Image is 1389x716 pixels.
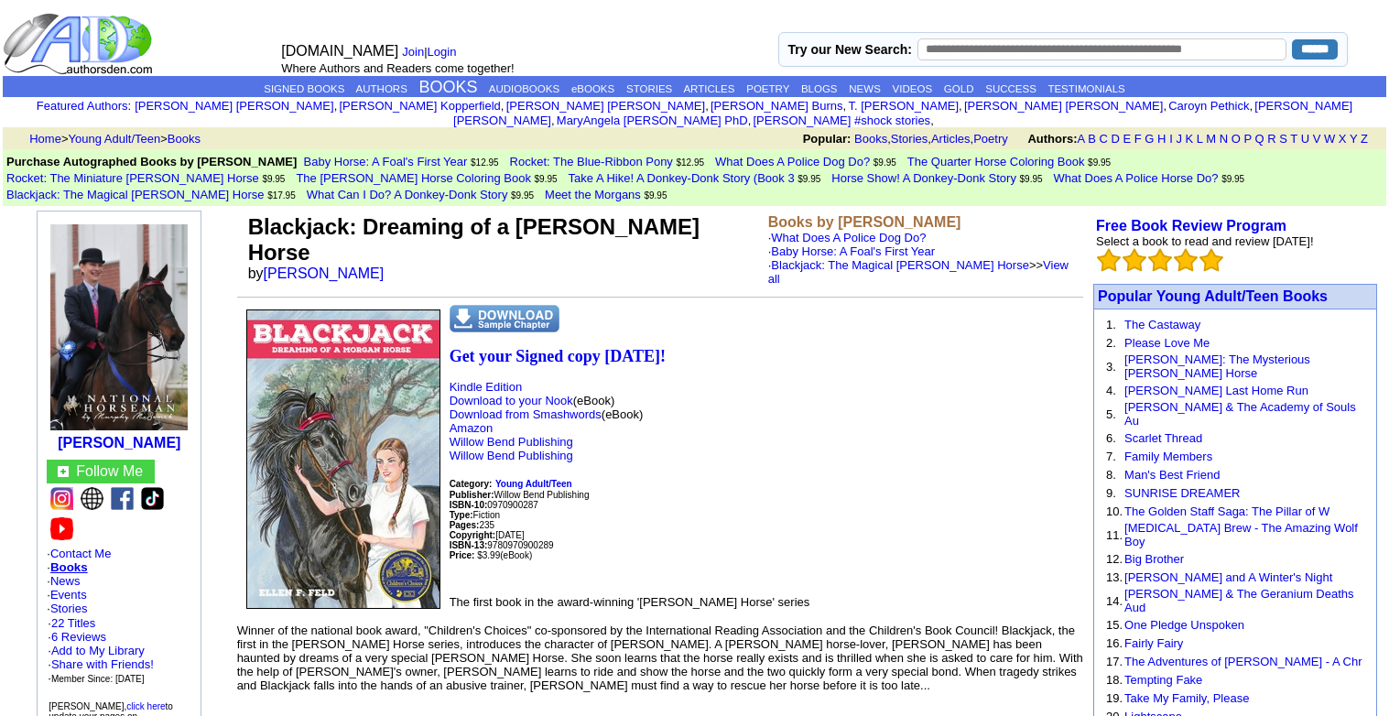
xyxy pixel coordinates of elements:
font: i [555,116,557,126]
a: Fairly Fairy [1124,636,1183,650]
a: MaryAngela [PERSON_NAME] PhD [557,114,748,127]
img: logo_ad.gif [3,12,157,76]
font: : [37,99,131,113]
a: click here [126,701,165,711]
b: Young Adult/Teen [495,479,572,489]
a: Young Adult/Teen [495,476,572,490]
font: 6. [1106,431,1116,445]
a: P [1243,132,1251,146]
font: 3. [1106,360,1116,374]
font: 11. [1106,528,1123,542]
font: · [768,244,1069,286]
p: Winner of the national book award, "Children's Choices" co-sponsored by the International Reading... [237,624,1083,692]
a: I [1169,132,1173,146]
img: website.png [81,487,103,510]
a: What Can I Do? A Donkey-Donk Story [307,186,508,201]
a: Books [50,560,88,574]
a: [PERSON_NAME] & The Academy of Souls Au [1124,400,1356,428]
a: R [1267,132,1275,146]
font: i [337,102,339,112]
a: Take A Hike! A Donkey-Donk Story (Book 3 [569,169,795,185]
a: Blackjack: The Magical [PERSON_NAME] Horse [6,186,265,201]
a: Download from Smashwords [450,407,602,421]
img: gc.jpg [58,466,69,477]
a: Y [1350,132,1357,146]
a: What Does A Police Dog Do? [715,153,870,168]
b: Popular: [803,132,852,146]
img: bigemptystars.png [1174,248,1198,272]
a: NEWS [849,83,881,94]
font: Baby Horse: A Foal's First Year [304,155,468,168]
a: SIGNED BOOKS [264,83,344,94]
font: Rocket: The Blue-Ribbon Pony [510,155,673,168]
a: Horse Show! A Donkey-Donk Story [831,169,1016,185]
font: 10. [1106,504,1123,518]
font: 19. [1106,691,1123,705]
a: Featured Authors [37,99,128,113]
span: $9.95 [1221,174,1244,184]
a: Z [1361,132,1368,146]
font: | [402,45,462,59]
a: Big Brother [1124,552,1184,566]
b: ISBN-13: [450,540,488,550]
a: Amazon [450,421,494,435]
font: Member Since: [DATE] [51,674,145,684]
font: > > [23,132,201,146]
a: K [1186,132,1194,146]
font: i [934,116,936,126]
a: [PERSON_NAME] Last Home Run [1124,384,1308,397]
a: Follow Me [76,463,143,479]
font: i [1167,102,1168,112]
a: SUCCESS [985,83,1036,94]
font: Blackjack: Dreaming of a [PERSON_NAME] Horse [248,214,700,265]
font: · [768,231,1069,286]
img: 71196.jpg [50,224,188,430]
font: i [751,116,753,126]
img: tiktok.png [141,487,164,510]
font: What Does A Police Horse Do? [1054,171,1219,185]
a: T [1290,132,1297,146]
font: Where Authors and Readers come together! [281,61,514,75]
font: 7. [1106,450,1116,463]
a: Baby Horse: A Foal's First Year [771,244,935,258]
a: X [1339,132,1347,146]
a: SUNRISE DREAMER [1124,486,1240,500]
span: $9.95 [535,174,558,184]
a: U [1301,132,1309,146]
b: Authors: [1027,132,1077,146]
font: · · · [48,644,154,685]
font: [DOMAIN_NAME] [281,43,398,59]
font: (eBook) [500,550,532,560]
font: The [PERSON_NAME] Horse Coloring Book [296,171,530,185]
span: $9.95 [262,174,285,184]
font: The first book in the award-winning '[PERSON_NAME] Horse' series [450,595,810,609]
a: T. [PERSON_NAME] [848,99,959,113]
a: What Does A Police Dog Do? [771,231,926,244]
a: The [PERSON_NAME] Horse Coloring Book [296,169,530,185]
font: 18. [1106,673,1123,687]
img: bigemptystars.png [1199,248,1223,272]
a: Share with Friends! [51,657,154,671]
b: Books by [PERSON_NAME] [768,214,961,230]
a: [PERSON_NAME] #shock stories [753,114,930,127]
img: fb.png [111,487,134,510]
a: Stories [891,132,928,146]
img: youtube.png [50,517,73,540]
img: bigemptystars.png [1148,248,1172,272]
a: The Golden Staff Saga: The Pillar of W [1124,504,1329,518]
a: Get your Signed copy [DATE]! [450,347,666,365]
a: Meet the Morgans [545,186,641,201]
font: 14. [1106,594,1123,608]
a: J [1176,132,1182,146]
font: Blackjack: The Magical [PERSON_NAME] Horse [6,188,265,201]
a: The Adventures of [PERSON_NAME] - A Chr [1124,655,1362,668]
span: $9.95 [644,190,667,201]
a: [PERSON_NAME] and A Winter's Night [1124,570,1332,584]
a: GOLD [944,83,974,94]
a: Take My Family, Please [1124,691,1249,705]
font: by [248,266,396,281]
font: 15. [1106,618,1123,632]
a: What Does A Police Horse Do? [1054,169,1219,185]
font: , , , [803,132,1384,146]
